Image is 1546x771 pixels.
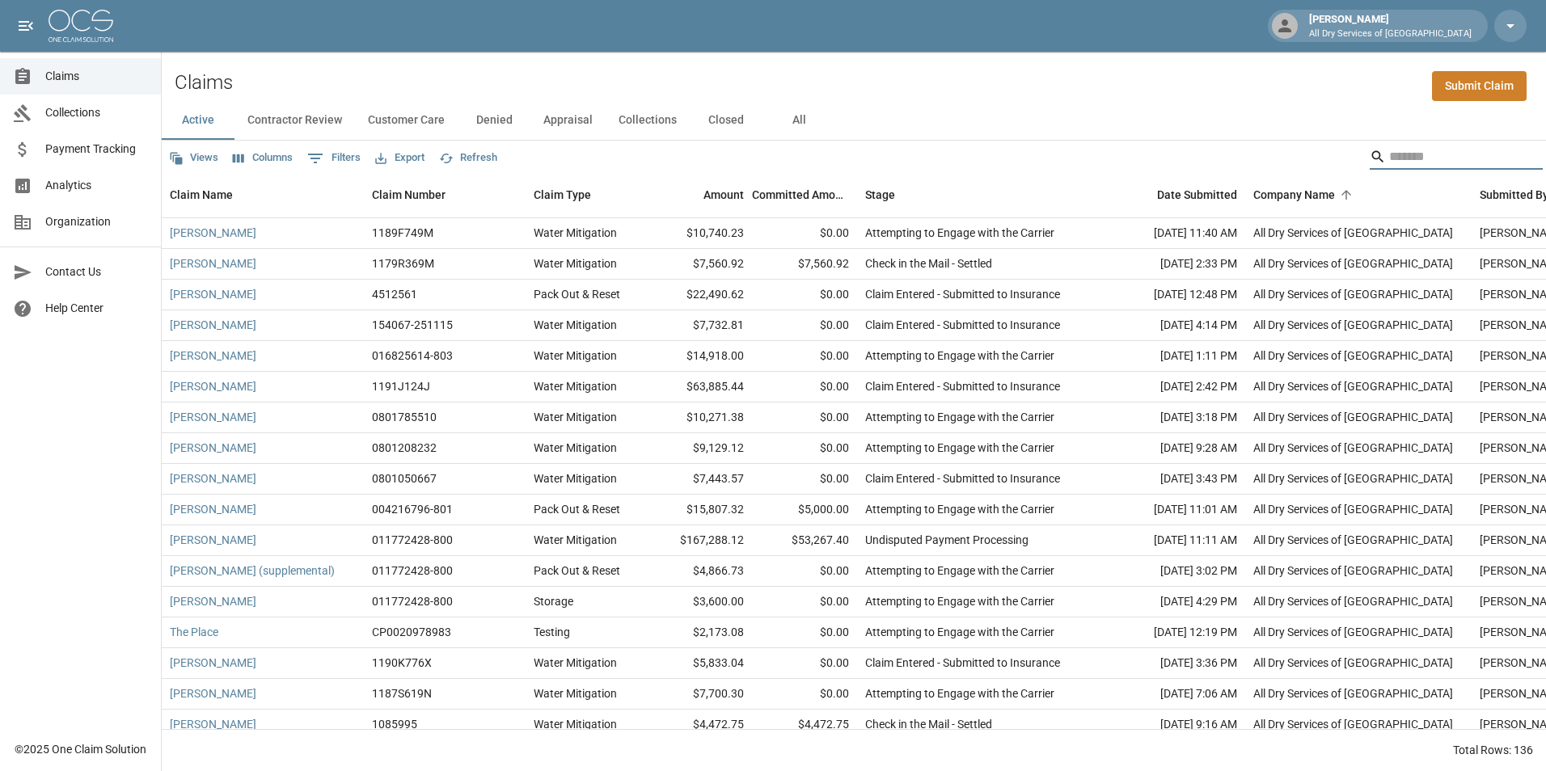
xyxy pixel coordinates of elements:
div: All Dry Services of Atlanta [1253,532,1453,548]
a: [PERSON_NAME] [170,501,256,517]
a: [PERSON_NAME] [170,286,256,302]
div: $4,866.73 [647,556,752,587]
div: $7,560.92 [647,249,752,280]
div: 011772428-800 [372,593,453,609]
div: All Dry Services of Atlanta [1253,348,1453,364]
div: $0.00 [752,617,857,648]
div: [DATE] 11:11 AM [1100,525,1245,556]
div: Attempting to Engage with the Carrier [865,409,1054,425]
div: $5,833.04 [647,648,752,679]
a: [PERSON_NAME] [170,348,256,364]
div: 1085995 [372,716,417,732]
div: Claim Entered - Submitted to Insurance [865,470,1060,487]
div: $0.00 [752,402,857,433]
div: 1191J124J [372,378,430,394]
div: All Dry Services of Atlanta [1253,286,1453,302]
a: [PERSON_NAME] [170,470,256,487]
div: Pack Out & Reset [534,501,620,517]
div: [DATE] 12:19 PM [1100,617,1245,648]
button: Select columns [229,145,297,171]
div: $0.00 [752,341,857,372]
a: [PERSON_NAME] [170,378,256,394]
div: CP0020978983 [372,624,451,640]
a: [PERSON_NAME] [170,317,256,333]
div: Claim Number [364,172,526,217]
div: Amount [647,172,752,217]
div: 011772428-800 [372,562,453,579]
div: [DATE] 2:33 PM [1100,249,1245,280]
div: $4,472.75 [752,710,857,740]
div: 1189F749M [372,225,433,241]
div: Undisputed Payment Processing [865,532,1029,548]
div: $2,173.08 [647,617,752,648]
div: $167,288.12 [647,525,752,556]
div: Committed Amount [752,172,857,217]
div: Check in the Mail - Settled [865,716,992,732]
h2: Claims [175,71,233,95]
div: 0801208232 [372,440,437,456]
div: 154067-251115 [372,317,453,333]
div: © 2025 One Claim Solution [15,741,146,757]
div: [DATE] 3:36 PM [1100,648,1245,679]
div: 1187S619N [372,685,432,701]
div: All Dry Services of Atlanta [1253,501,1453,517]
div: All Dry Services of Atlanta [1253,716,1453,732]
div: [DATE] 12:48 PM [1100,280,1245,310]
span: Analytics [45,177,148,194]
div: Claim Number [372,172,446,217]
button: Active [162,101,234,140]
div: [DATE] 4:29 PM [1100,587,1245,617]
div: 016825614-803 [372,348,453,364]
div: Claim Name [162,172,364,217]
div: $0.00 [752,587,857,617]
div: Stage [865,172,895,217]
div: $14,918.00 [647,341,752,372]
a: [PERSON_NAME] (supplemental) [170,562,335,579]
div: Attempting to Engage with the Carrier [865,593,1054,609]
span: Help Center [45,300,148,317]
a: [PERSON_NAME] [170,685,256,701]
span: Organization [45,213,148,230]
button: Sort [1335,183,1358,206]
img: ocs-logo-white-transparent.png [49,10,113,42]
div: Attempting to Engage with the Carrier [865,624,1054,640]
div: All Dry Services of Atlanta [1253,225,1453,241]
span: Claims [45,68,148,85]
div: Check in the Mail - Settled [865,255,992,272]
div: 004216796-801 [372,501,453,517]
div: Pack Out & Reset [534,286,620,302]
div: $7,732.81 [647,310,752,341]
div: [DATE] 3:02 PM [1100,556,1245,587]
div: Water Mitigation [534,440,617,456]
div: Attempting to Engage with the Carrier [865,440,1054,456]
div: Claim Name [170,172,233,217]
div: [PERSON_NAME] [1303,11,1478,40]
div: Water Mitigation [534,470,617,487]
div: Water Mitigation [534,317,617,333]
div: Claim Entered - Submitted to Insurance [865,317,1060,333]
div: $0.00 [752,218,857,249]
div: Date Submitted [1100,172,1245,217]
div: $63,885.44 [647,372,752,402]
div: Storage [534,593,573,609]
div: $22,490.62 [647,280,752,310]
div: 4512561 [372,286,417,302]
div: All Dry Services of Atlanta [1253,409,1453,425]
button: Contractor Review [234,101,355,140]
button: Views [165,145,222,171]
div: Claim Entered - Submitted to Insurance [865,655,1060,671]
div: $9,129.12 [647,433,752,464]
div: [DATE] 7:06 AM [1100,679,1245,710]
a: [PERSON_NAME] [170,593,256,609]
button: All [762,101,835,140]
a: [PERSON_NAME] [170,409,256,425]
div: Date Submitted [1157,172,1237,217]
div: Stage [857,172,1100,217]
span: Collections [45,104,148,121]
a: The Place [170,624,218,640]
div: [DATE] 11:01 AM [1100,495,1245,525]
div: Attempting to Engage with the Carrier [865,225,1054,241]
div: Water Mitigation [534,225,617,241]
div: $15,807.32 [647,495,752,525]
div: Total Rows: 136 [1453,742,1533,758]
